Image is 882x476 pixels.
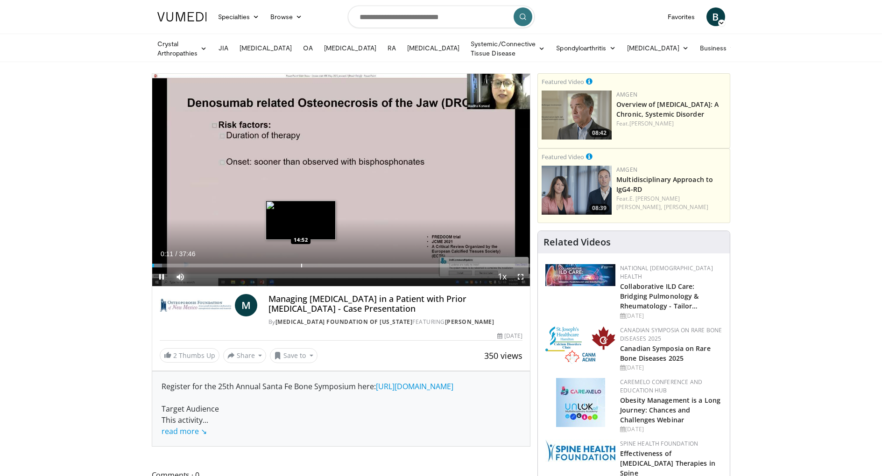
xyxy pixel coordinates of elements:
[616,119,726,128] div: Feat.
[545,326,615,364] img: 59b7dea3-8883-45d6-a110-d30c6cb0f321.png.150x105_q85_autocrop_double_scale_upscale_version-0.2.png
[664,203,708,211] a: [PERSON_NAME]
[662,7,701,26] a: Favorites
[223,348,267,363] button: Share
[297,39,318,57] a: OA
[543,237,611,248] h4: Related Videos
[152,267,171,286] button: Pause
[616,195,680,211] a: E. [PERSON_NAME] [PERSON_NAME],
[157,12,207,21] img: VuMedi Logo
[213,39,234,57] a: JIA
[402,39,465,57] a: [MEDICAL_DATA]
[465,39,550,58] a: Systemic/Connective Tissue Disease
[152,74,530,287] video-js: Video Player
[621,39,694,57] a: [MEDICAL_DATA]
[616,166,637,174] a: Amgen
[620,326,722,343] a: Canadian Symposia on Rare Bone Diseases 2025
[706,7,725,26] a: B
[152,264,530,267] div: Progress Bar
[173,351,177,360] span: 2
[275,318,413,326] a: [MEDICAL_DATA] Foundation of [US_STATE]
[376,381,453,392] a: [URL][DOMAIN_NAME]
[616,91,637,98] a: Amgen
[160,294,231,316] img: Osteoporosis Foundation of New Mexico
[265,7,308,26] a: Browse
[445,318,494,326] a: [PERSON_NAME]
[620,264,713,280] a: National [DEMOGRAPHIC_DATA] Health
[318,39,382,57] a: [MEDICAL_DATA]
[266,201,336,240] img: image.jpeg
[545,440,615,462] img: 57d53db2-a1b3-4664-83ec-6a5e32e5a601.png.150x105_q85_autocrop_double_scale_upscale_version-0.2.jpg
[616,100,719,119] a: Overview of [MEDICAL_DATA]: A Chronic, Systemic Disorder
[620,378,702,394] a: CaReMeLO Conference and Education Hub
[171,267,190,286] button: Mute
[268,318,522,326] div: By FEATURING
[162,381,521,437] div: Register for the 25th Annual Santa Fe Bone Symposium here: Target Audience This activity
[162,415,208,436] span: ...
[497,332,522,340] div: [DATE]
[161,250,173,258] span: 0:11
[616,195,726,211] div: Feat.
[589,129,609,137] span: 08:42
[235,294,257,316] a: M
[179,250,195,258] span: 37:46
[176,250,177,258] span: /
[620,344,711,363] a: Canadian Symposia on Rare Bone Diseases 2025
[545,264,615,286] img: 7e341e47-e122-4d5e-9c74-d0a8aaff5d49.jpg.150x105_q85_autocrop_double_scale_upscale_version-0.2.jpg
[484,350,522,361] span: 350 views
[620,440,698,448] a: Spine Health Foundation
[542,166,612,215] img: 04ce378e-5681-464e-a54a-15375da35326.png.150x105_q85_crop-smart_upscale.png
[270,348,318,363] button: Save to
[493,267,511,286] button: Playback Rate
[550,39,621,57] a: Spondyloarthritis
[542,77,584,86] small: Featured Video
[382,39,402,57] a: RA
[620,282,699,310] a: Collaborative ILD Care: Bridging Pulmonology & Rheumatology - Tailor…
[620,396,720,424] a: Obesity Management is a Long Journey: Chances and Challenges Webinar
[629,119,674,127] a: [PERSON_NAME]
[268,294,522,314] h4: Managing [MEDICAL_DATA] in a Patient with Prior [MEDICAL_DATA] - Case Presentation
[556,378,605,427] img: 45df64a9-a6de-482c-8a90-ada250f7980c.png.150x105_q85_autocrop_double_scale_upscale_version-0.2.jpg
[542,91,612,140] img: 40cb7efb-a405-4d0b-b01f-0267f6ac2b93.png.150x105_q85_crop-smart_upscale.png
[589,204,609,212] span: 08:39
[542,91,612,140] a: 08:42
[348,6,535,28] input: Search topics, interventions
[162,426,207,436] a: read more ↘
[152,39,213,58] a: Crystal Arthropathies
[212,7,265,26] a: Specialties
[616,175,713,194] a: Multidisciplinary Approach to IgG4-RD
[620,425,722,434] div: [DATE]
[234,39,297,57] a: [MEDICAL_DATA]
[694,39,742,57] a: Business
[620,312,722,320] div: [DATE]
[620,364,722,372] div: [DATE]
[542,166,612,215] a: 08:39
[511,267,530,286] button: Fullscreen
[542,153,584,161] small: Featured Video
[160,348,219,363] a: 2 Thumbs Up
